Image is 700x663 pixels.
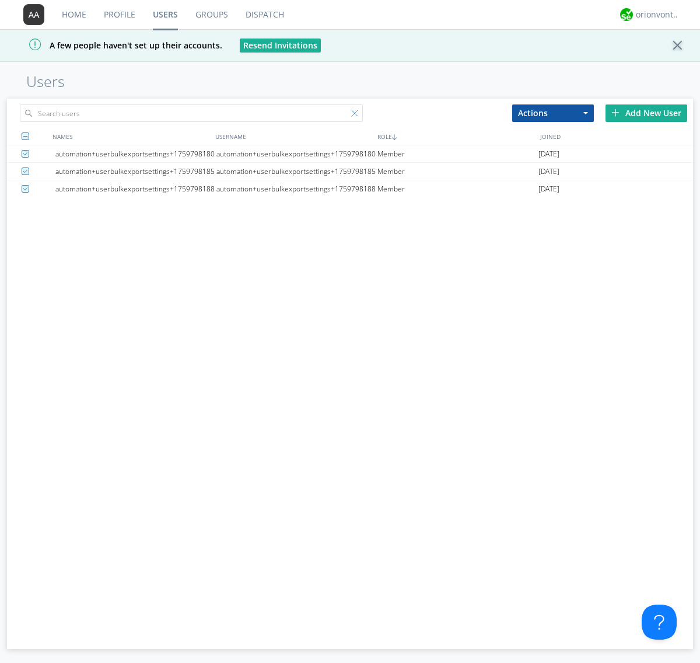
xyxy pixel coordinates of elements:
[216,145,377,162] div: automation+userbulkexportsettings+1759798180
[537,128,700,145] div: JOINED
[642,605,677,640] iframe: Toggle Customer Support
[620,8,633,21] img: 29d36aed6fa347d5a1537e7736e6aa13
[605,104,687,122] div: Add New User
[377,163,538,180] div: Member
[55,145,216,162] div: automation+userbulkexportsettings+1759798180
[7,180,693,198] a: automation+userbulkexportsettings+1759798188automation+userbulkexportsettings+1759798188Member[DATE]
[512,104,594,122] button: Actions
[7,163,693,180] a: automation+userbulkexportsettings+1759798185automation+userbulkexportsettings+1759798185Member[DATE]
[20,104,363,122] input: Search users
[377,145,538,162] div: Member
[50,128,212,145] div: NAMES
[23,4,44,25] img: 373638.png
[216,163,377,180] div: automation+userbulkexportsettings+1759798185
[538,163,559,180] span: [DATE]
[9,40,222,51] span: A few people haven't set up their accounts.
[55,180,216,198] div: automation+userbulkexportsettings+1759798188
[611,109,619,117] img: plus.svg
[636,9,680,20] div: orionvontas+atlas+automation+org2
[212,128,375,145] div: USERNAME
[538,145,559,163] span: [DATE]
[538,180,559,198] span: [DATE]
[377,180,538,198] div: Member
[216,180,377,198] div: automation+userbulkexportsettings+1759798188
[240,39,321,53] button: Resend Invitations
[55,163,216,180] div: automation+userbulkexportsettings+1759798185
[7,145,693,163] a: automation+userbulkexportsettings+1759798180automation+userbulkexportsettings+1759798180Member[DATE]
[374,128,537,145] div: ROLE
